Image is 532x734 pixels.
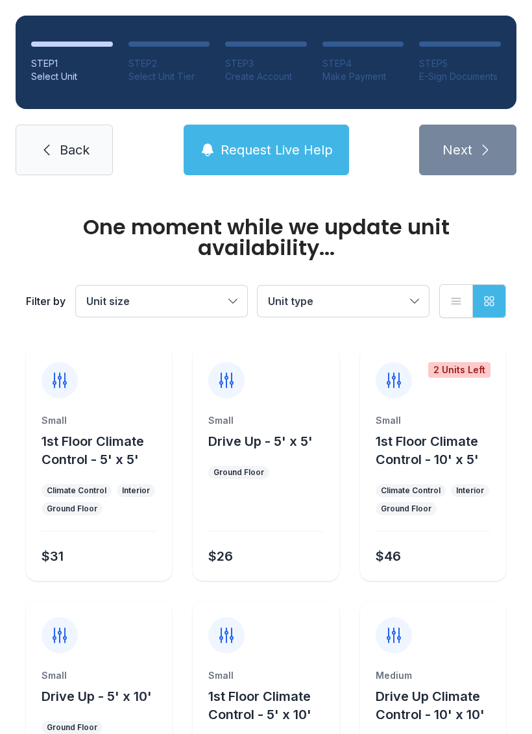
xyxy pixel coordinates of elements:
div: Climate Control [381,485,441,496]
div: Interior [456,485,484,496]
div: Filter by [26,293,66,309]
div: Create Account [225,70,307,83]
div: STEP 5 [419,57,501,70]
span: Drive Up - 5' x 10' [42,689,152,704]
div: E-Sign Documents [419,70,501,83]
div: Small [208,414,323,427]
div: Ground Floor [213,467,264,478]
div: Medium [376,669,490,682]
div: $31 [42,547,64,565]
div: Make Payment [322,70,404,83]
div: Ground Floor [381,504,431,514]
button: Drive Up Climate Control - 10' x 10' [376,687,501,724]
div: $26 [208,547,233,565]
div: Select Unit [31,70,113,83]
div: $46 [376,547,401,565]
button: Drive Up - 5' x 5' [208,432,313,450]
button: 1st Floor Climate Control - 10' x 5' [376,432,501,469]
span: Next [442,141,472,159]
span: Unit size [86,295,130,308]
span: Drive Up Climate Control - 10' x 10' [376,689,485,722]
div: Small [376,414,490,427]
div: Select Unit Tier [128,70,210,83]
div: Small [42,669,156,682]
div: STEP 4 [322,57,404,70]
button: 1st Floor Climate Control - 5' x 10' [208,687,333,724]
div: 2 Units Left [428,362,490,378]
div: Interior [122,485,150,496]
div: Ground Floor [47,504,97,514]
span: 1st Floor Climate Control - 10' x 5' [376,434,479,467]
span: Unit type [268,295,313,308]
span: Drive Up - 5' x 5' [208,434,313,449]
div: Small [208,669,323,682]
span: 1st Floor Climate Control - 5' x 10' [208,689,311,722]
div: STEP 1 [31,57,113,70]
button: Unit size [76,286,247,317]
div: Ground Floor [47,722,97,733]
span: Back [60,141,90,159]
span: Request Live Help [221,141,333,159]
span: 1st Floor Climate Control - 5' x 5' [42,434,144,467]
button: Unit type [258,286,429,317]
button: 1st Floor Climate Control - 5' x 5' [42,432,167,469]
div: One moment while we update unit availability... [26,217,506,258]
div: Small [42,414,156,427]
div: STEP 2 [128,57,210,70]
div: STEP 3 [225,57,307,70]
div: Climate Control [47,485,106,496]
button: Drive Up - 5' x 10' [42,687,152,705]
